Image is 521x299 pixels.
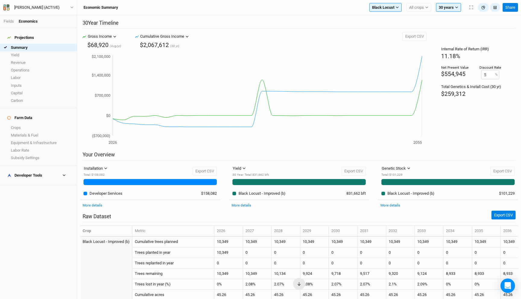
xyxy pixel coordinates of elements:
div: Discount Rate [479,65,501,70]
td: 0 [329,247,358,258]
button: Export CSV [491,167,515,176]
div: Cumulative Gross Income [140,33,184,39]
div: Projections [7,35,34,40]
div: Farm Data [7,115,32,120]
button: Cumulative Gross Income [139,32,190,41]
td: 831,662 bft [341,187,369,200]
h2: 30 Year Timeline [83,20,516,29]
div: Total : $158,082 [84,173,110,177]
button: Gross Income [86,32,118,41]
tspan: 2055 [413,140,422,145]
td: 10,349 [243,237,272,247]
button: Share [503,3,518,12]
div: Yield [233,165,241,172]
td: 2.07% [358,279,386,290]
td: 0 [444,258,472,269]
td: 10,349 [358,237,386,247]
td: 0 [300,258,329,269]
td: 10,349 [472,237,501,247]
td: Trees remaining [132,269,214,279]
th: 2029 [300,226,329,237]
td: Cumulative trees planned [132,237,214,247]
td: 0 [300,247,329,258]
td: 0 [329,258,358,269]
th: 2034 [444,226,472,237]
td: Trees replanted in year [132,258,214,269]
td: 9,320 [386,269,415,279]
div: Developer Tools [7,173,42,178]
td: 0 [472,258,501,269]
td: 0 [415,247,444,258]
h3: Economic Summary [84,5,118,10]
td: 0 [386,258,415,269]
button: Export CSV [342,167,366,176]
th: 2028 [272,226,300,237]
div: [PERSON_NAME] (ACTIVE) [14,5,60,11]
div: Total : $101,229 [381,173,413,177]
td: Black Locust - Improved (b) [80,237,132,247]
th: 2030 [329,226,358,237]
td: 2.08% [243,279,272,290]
div: Net Present Value [441,65,469,70]
td: 0 [472,247,501,258]
tspan: $1,400,000 [92,73,110,78]
th: 2035 [472,226,501,237]
button: All crops [406,3,431,12]
td: 9,517 [358,269,386,279]
td: 0% [214,279,243,290]
a: More details [83,203,102,207]
td: 8,933 [444,269,472,279]
a: Fields [4,19,14,24]
td: 10,349 [243,269,272,279]
span: $554,945 [441,71,466,77]
td: 2.09% [415,279,444,290]
td: 2.07% [272,279,300,290]
div: Installation [84,165,103,172]
td: 0 [272,247,300,258]
span: All crops [409,5,424,11]
button: Export CSV [403,32,427,41]
th: 2026 [214,226,243,237]
th: 2031 [358,226,386,237]
input: 0 [481,70,499,79]
tspan: $700,000 [95,93,110,98]
div: $68,920 [87,41,109,49]
h2: Raw Dataset [83,213,111,219]
span: (Avg/yr) [110,44,121,49]
span: $259,312 [441,90,466,97]
tspan: 2026 [109,140,117,145]
td: Trees planted in year [132,247,214,258]
td: $158,082 [192,187,220,200]
div: Internal Rate of Return (IRR) [441,46,501,52]
td: 10,134 [272,269,300,279]
div: $2,067,612 [140,41,169,49]
div: Black Locust - Improved (b) [238,191,286,196]
div: Warehime (ACTIVE) [14,5,60,11]
td: 0 [272,258,300,269]
th: Crop [80,226,132,237]
td: 0 [243,258,272,269]
td: 9,718 [329,269,358,279]
td: 10,349 [329,237,358,247]
button: Yield [230,164,248,173]
button: Black Locust [369,3,402,12]
td: 10,349 [444,237,472,247]
td: 2.1% [386,279,415,290]
span: Black Locust [372,5,394,11]
div: Black Locust - Improved (b) [387,191,434,196]
td: 8,933 [472,269,501,279]
div: Total Genetics & Install Cost (30 yr) [441,84,501,90]
td: 10,349 [415,237,444,247]
td: 0 [243,247,272,258]
td: 0% [444,279,472,290]
button: Export CSV [491,211,516,220]
td: 0 [358,247,386,258]
button: [PERSON_NAME] (ACTIVE) [3,4,74,11]
td: 10,349 [300,237,329,247]
td: 0 [415,258,444,269]
td: 0 [386,247,415,258]
tspan: $2,100,000 [92,54,110,59]
td: 10,349 [214,269,243,279]
td: 10,349 [214,247,243,258]
div: Gross Income [88,33,112,39]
